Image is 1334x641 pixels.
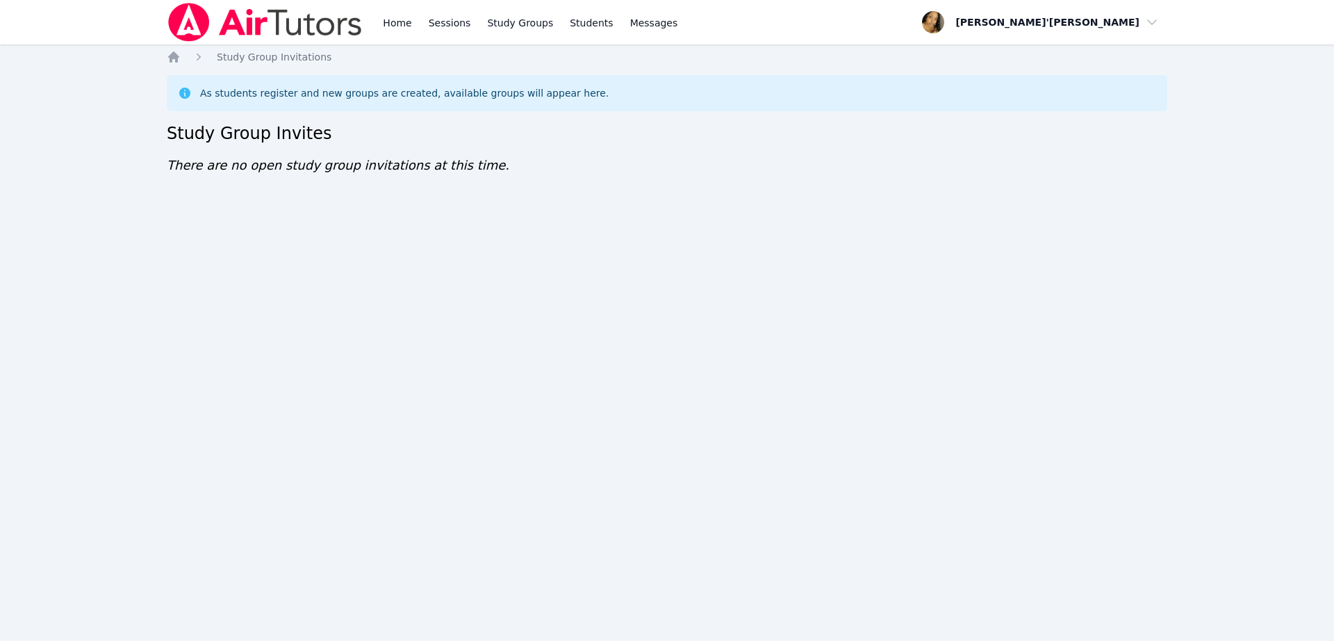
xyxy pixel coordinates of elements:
[217,51,331,63] span: Study Group Invitations
[167,122,1167,145] h2: Study Group Invites
[167,50,1167,64] nav: Breadcrumb
[167,158,509,172] span: There are no open study group invitations at this time.
[167,3,363,42] img: Air Tutors
[630,16,678,30] span: Messages
[217,50,331,64] a: Study Group Invitations
[200,86,609,100] div: As students register and new groups are created, available groups will appear here.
